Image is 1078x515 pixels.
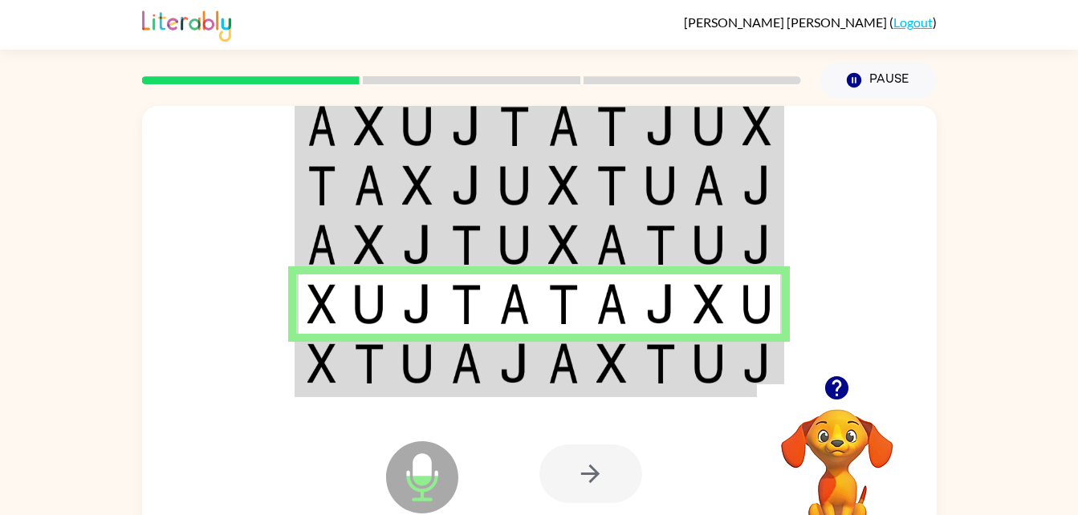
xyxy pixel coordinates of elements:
img: t [548,284,579,324]
img: a [548,106,579,146]
img: t [499,106,530,146]
img: x [548,165,579,205]
img: j [742,225,771,265]
span: [PERSON_NAME] [PERSON_NAME] [684,14,889,30]
img: u [694,225,724,265]
img: u [402,343,433,383]
img: a [694,165,724,205]
img: a [596,225,627,265]
img: j [402,284,433,324]
img: x [548,225,579,265]
img: t [596,106,627,146]
img: t [354,343,384,383]
button: Pause [820,62,937,99]
img: a [451,343,482,383]
img: j [742,165,771,205]
img: u [499,225,530,265]
img: t [307,165,336,205]
img: j [645,106,676,146]
img: a [307,106,336,146]
img: Literably [142,6,231,42]
img: j [645,284,676,324]
img: x [354,225,384,265]
img: x [307,343,336,383]
img: u [694,106,724,146]
div: ( ) [684,14,937,30]
img: t [645,343,676,383]
img: a [596,284,627,324]
img: a [499,284,530,324]
img: t [451,284,482,324]
img: t [596,165,627,205]
img: a [548,343,579,383]
img: u [402,106,433,146]
a: Logout [893,14,933,30]
img: u [694,343,724,383]
img: u [499,165,530,205]
img: a [354,165,384,205]
img: x [402,165,433,205]
img: j [499,343,530,383]
img: x [742,106,771,146]
img: j [451,106,482,146]
img: x [307,284,336,324]
img: t [451,225,482,265]
img: j [402,225,433,265]
img: x [354,106,384,146]
img: t [645,225,676,265]
img: a [307,225,336,265]
img: u [354,284,384,324]
img: j [451,165,482,205]
img: u [645,165,676,205]
img: j [742,343,771,383]
img: x [596,343,627,383]
img: u [742,284,771,324]
img: x [694,284,724,324]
